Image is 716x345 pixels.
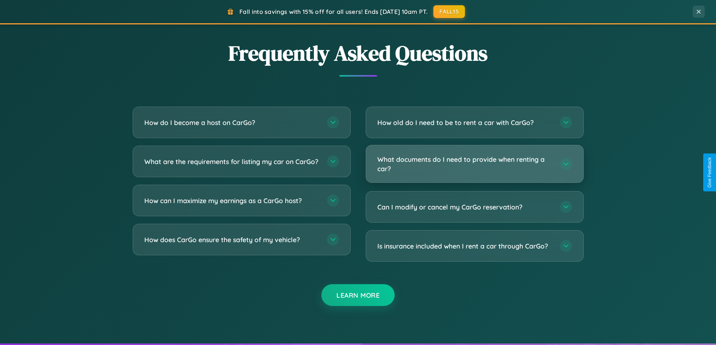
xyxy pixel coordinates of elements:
h3: What documents do I need to provide when renting a car? [377,155,553,173]
h3: Can I modify or cancel my CarGo reservation? [377,202,553,212]
h3: How old do I need to be to rent a car with CarGo? [377,118,553,127]
h2: Frequently Asked Questions [133,39,584,68]
button: FALL15 [433,5,465,18]
div: Give Feedback [707,157,712,188]
h3: How does CarGo ensure the safety of my vehicle? [144,235,319,244]
h3: How do I become a host on CarGo? [144,118,319,127]
h3: What are the requirements for listing my car on CarGo? [144,157,319,166]
h3: How can I maximize my earnings as a CarGo host? [144,196,319,205]
button: Learn More [321,284,395,306]
h3: Is insurance included when I rent a car through CarGo? [377,241,553,251]
span: Fall into savings with 15% off for all users! Ends [DATE] 10am PT. [239,8,428,15]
